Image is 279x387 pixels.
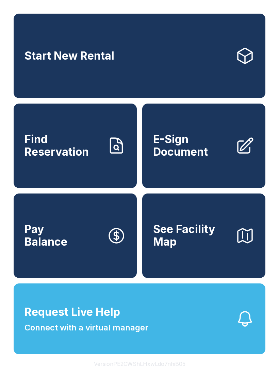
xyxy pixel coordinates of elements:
span: Connect with a virtual manager [24,322,148,334]
a: Find Reservation [14,104,137,188]
a: E-Sign Document [142,104,265,188]
button: Request Live HelpConnect with a virtual manager [14,283,265,354]
span: See Facility Map [153,223,230,248]
span: Request Live Help [24,304,120,320]
span: Find Reservation [24,133,101,158]
button: See Facility Map [142,193,265,278]
button: VersionPE2CWShLHxwLdo7nhiB05 [88,354,191,373]
span: Pay Balance [24,223,67,248]
a: Start New Rental [14,14,265,98]
a: PayBalance [14,193,137,278]
span: E-Sign Document [153,133,230,158]
span: Start New Rental [24,50,114,62]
